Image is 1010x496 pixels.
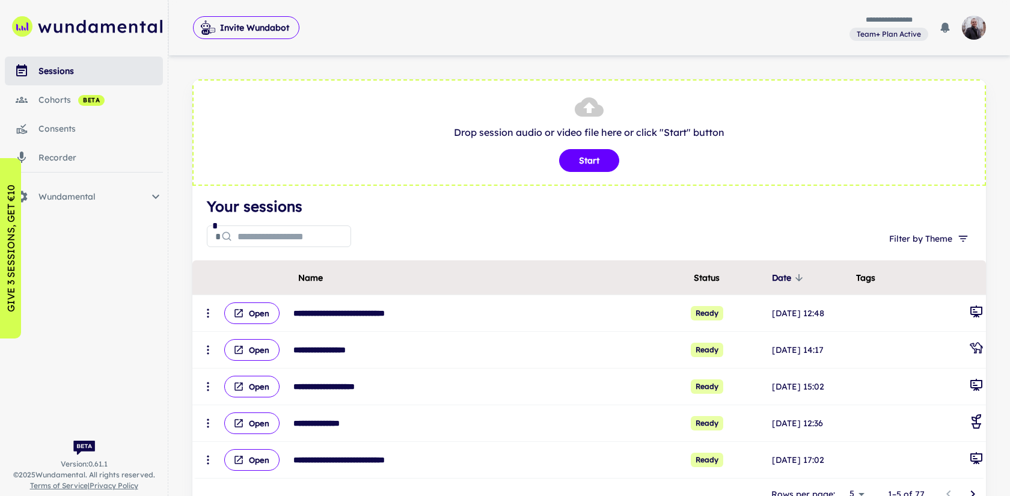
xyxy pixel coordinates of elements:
[852,29,926,40] span: Team+ Plan Active
[770,369,854,405] td: [DATE] 15:02
[38,190,148,203] span: Wundamental
[61,459,108,470] span: Version: 0.61.1
[224,412,280,434] button: Open
[5,182,163,211] div: Wundamental
[969,304,984,322] div: General Meeting
[13,470,155,480] span: © 2025 Wundamental. All rights reserved.
[694,271,720,285] span: Status
[691,343,723,357] span: Ready
[5,85,163,114] a: cohorts beta
[691,306,723,320] span: Ready
[691,453,723,467] span: Ready
[969,341,984,359] div: Caravantures
[884,228,972,250] button: Filter by Theme
[192,260,986,479] div: scrollable content
[5,57,163,85] a: sessions
[30,481,88,490] a: Terms of Service
[5,143,163,172] a: recorder
[224,376,280,397] button: Open
[691,416,723,430] span: Ready
[78,96,105,105] span: beta
[224,302,280,324] button: Open
[770,442,854,479] td: [DATE] 17:02
[691,379,723,394] span: Ready
[30,480,138,491] span: |
[770,295,854,332] td: [DATE] 12:48
[224,339,280,361] button: Open
[90,481,138,490] a: Privacy Policy
[559,149,619,172] button: Start
[4,185,18,312] p: GIVE 3 SESSIONS, GET €10
[962,16,986,40] img: photoURL
[969,378,984,396] div: General Meeting
[193,16,299,40] span: Invite Wundabot to record a meeting
[770,332,854,369] td: [DATE] 14:17
[38,122,163,135] div: consents
[969,414,984,432] div: Coaching
[772,271,807,285] span: Date
[770,405,854,442] td: [DATE] 12:36
[38,151,163,164] div: recorder
[298,271,323,285] span: Name
[849,26,928,41] a: View and manage your current plan and billing details.
[849,28,928,40] span: View and manage your current plan and billing details.
[38,64,163,78] div: sessions
[206,125,973,139] p: Drop session audio or video file here or click "Start" button
[193,16,299,39] button: Invite Wundabot
[5,114,163,143] a: consents
[224,449,280,471] button: Open
[856,271,875,285] span: Tags
[969,451,984,469] div: General Meeting
[38,93,163,106] div: cohorts
[207,195,972,217] h4: Your sessions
